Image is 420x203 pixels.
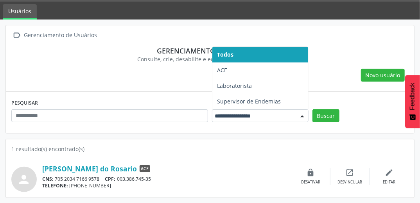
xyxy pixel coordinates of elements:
span: Laboratorista [217,82,252,89]
button: Novo usuário [361,69,405,82]
div: Desvincular [337,180,362,185]
span: CNS: [42,176,54,182]
div: Gerenciamento de Usuários [23,30,99,41]
span: Feedback [409,83,416,110]
div: [PHONE_NUMBER] [42,182,291,189]
button: Feedback - Mostrar pesquisa [405,75,420,128]
span: TELEFONE: [42,182,68,189]
label: PESQUISAR [11,97,38,109]
i: open_in_new [346,168,354,177]
span: Todos [217,51,233,58]
span: CPF: [105,176,116,182]
span: Novo usuário [366,71,400,79]
i: lock [307,168,315,177]
div: Editar [383,180,395,185]
button: Buscar [312,109,339,123]
div: Consulte, crie, desabilite e edite os usuários do sistema [17,55,403,63]
div: 705 2034 7166 9578 003.386.745-35 [42,176,291,182]
i:  [11,30,23,41]
a:  Gerenciamento de Usuários [11,30,99,41]
div: Desativar [301,180,320,185]
a: Usuários [3,4,37,20]
span: Supervisor de Endemias [217,98,281,105]
div: 1 resultado(s) encontrado(s) [11,145,409,153]
span: ACE [217,66,227,74]
i: person [17,173,31,187]
i: edit [385,168,393,177]
span: ACE [140,165,150,172]
a: [PERSON_NAME] do Rosario [42,164,137,173]
div: Gerenciamento de usuários [17,46,403,55]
